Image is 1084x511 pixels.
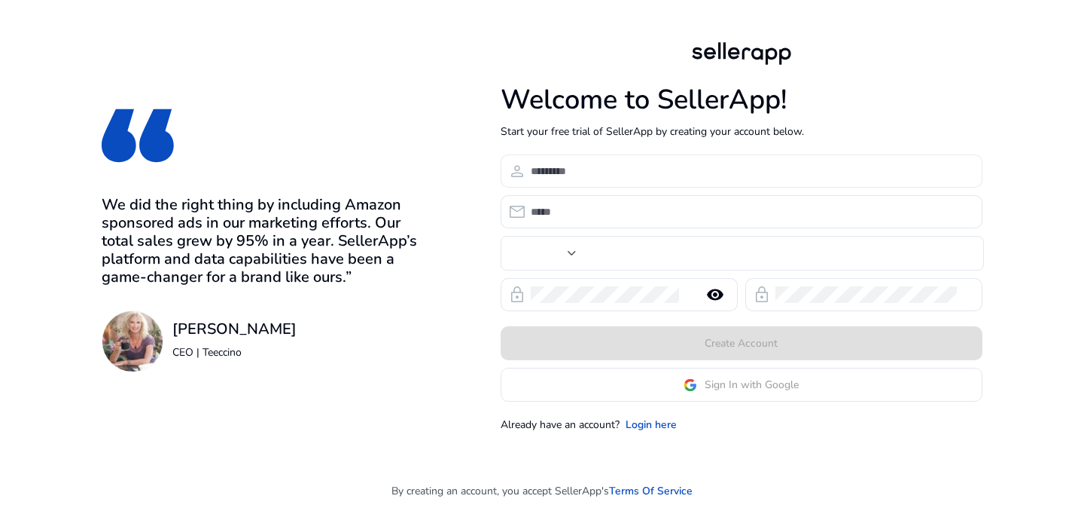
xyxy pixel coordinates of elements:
a: Login here [626,417,677,433]
span: lock [753,286,771,304]
h3: [PERSON_NAME] [172,320,297,338]
p: Already have an account? [501,417,620,433]
p: Start your free trial of SellerApp by creating your account below. [501,124,982,139]
a: Terms Of Service [609,483,693,499]
span: person [508,162,526,180]
mat-icon: remove_red_eye [697,286,733,304]
h1: Welcome to SellerApp! [501,84,982,116]
h3: We did the right thing by including Amazon sponsored ads in our marketing efforts. Our total sale... [102,196,423,286]
span: email [508,203,526,221]
span: lock [508,286,526,304]
p: CEO | Teeccino [172,344,297,360]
